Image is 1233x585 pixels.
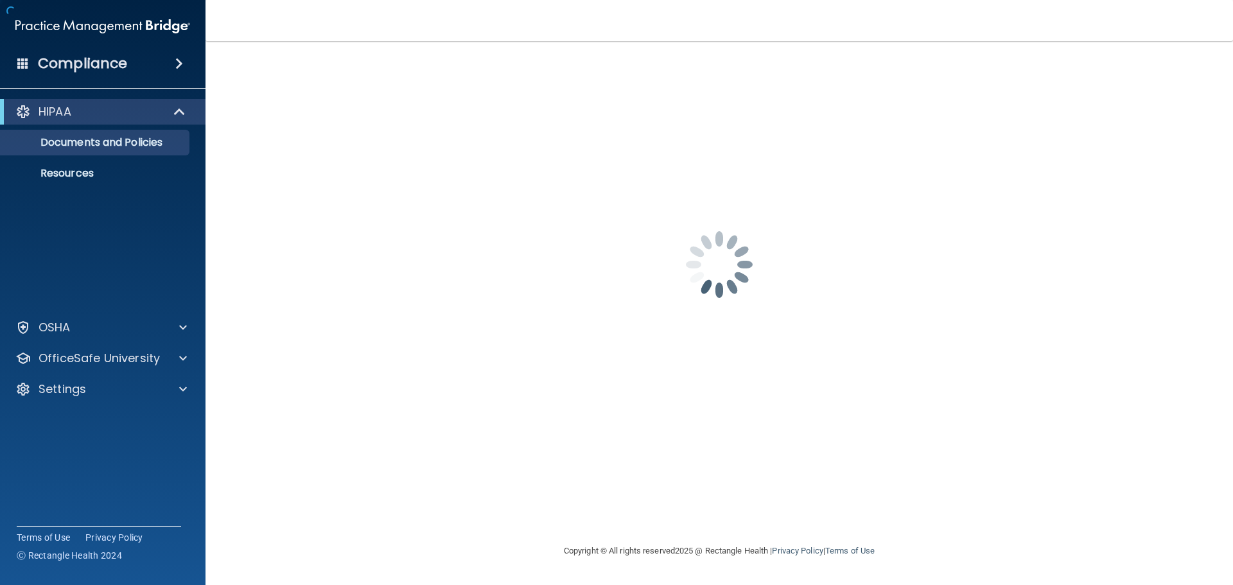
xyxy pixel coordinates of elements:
a: HIPAA [15,104,186,119]
p: OfficeSafe University [39,351,160,366]
p: OSHA [39,320,71,335]
a: Settings [15,381,187,397]
p: Documents and Policies [8,136,184,149]
span: Ⓒ Rectangle Health 2024 [17,549,122,562]
p: Resources [8,167,184,180]
img: PMB logo [15,13,190,39]
a: Terms of Use [825,546,875,555]
div: Copyright © All rights reserved 2025 @ Rectangle Health | | [485,530,954,572]
a: Privacy Policy [772,546,823,555]
a: Terms of Use [17,531,70,544]
p: HIPAA [39,104,71,119]
h4: Compliance [38,55,127,73]
a: OfficeSafe University [15,351,187,366]
p: Settings [39,381,86,397]
a: Privacy Policy [85,531,143,544]
a: OSHA [15,320,187,335]
img: spinner.e123f6fc.gif [655,200,783,329]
